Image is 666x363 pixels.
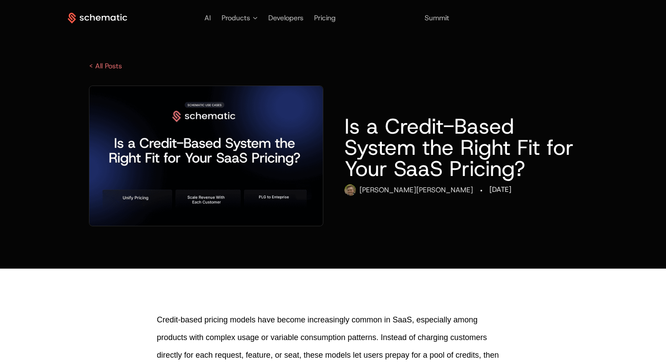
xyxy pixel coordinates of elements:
[359,185,473,195] div: [PERSON_NAME] [PERSON_NAME]
[268,13,303,22] a: Developers
[89,61,122,71] a: < All Posts
[480,184,482,197] div: ·
[89,86,323,226] img: Pillar - Credits
[489,184,511,195] div: [DATE]
[425,13,449,22] a: Summit
[344,116,577,179] h1: Is a Credit-Based System the Right Fit for Your SaaS Pricing?
[314,13,336,22] a: Pricing
[222,13,250,23] span: Products
[344,184,356,196] img: Ryan Echternacht
[204,13,211,22] a: AI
